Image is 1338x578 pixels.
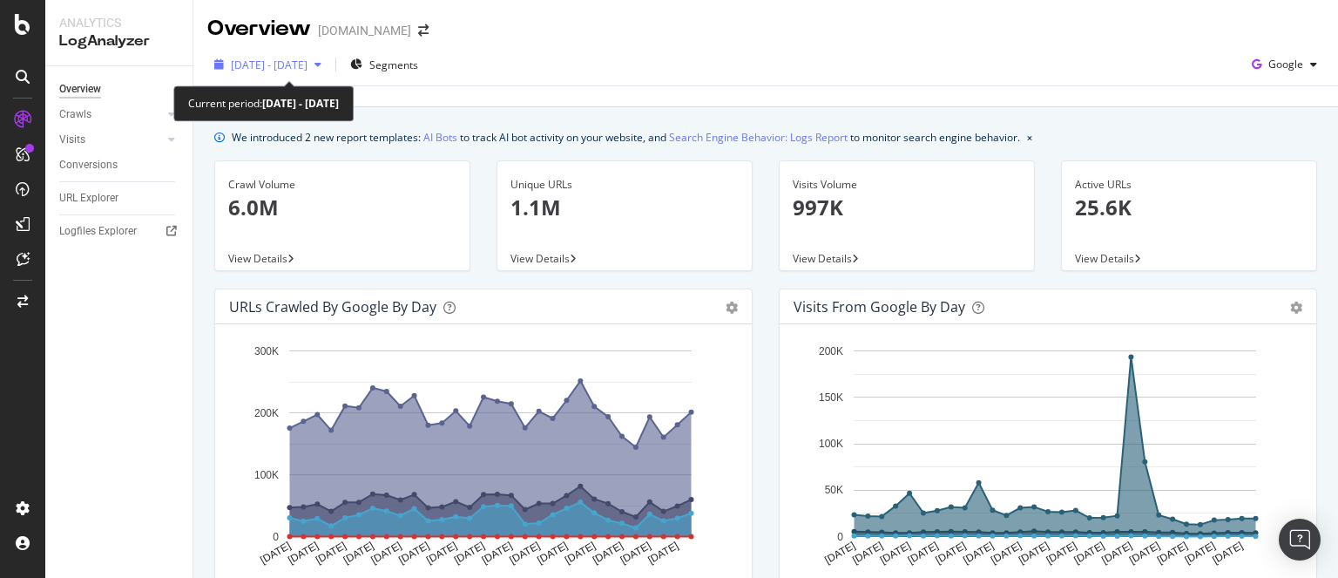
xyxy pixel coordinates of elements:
text: 100K [819,438,843,450]
text: [DATE] [535,540,570,567]
text: 0 [837,531,843,543]
div: Analytics [59,14,179,31]
text: [DATE] [286,540,321,567]
p: 6.0M [228,193,456,222]
text: [DATE] [258,540,293,567]
a: Visits [59,131,163,149]
text: [DATE] [480,540,515,567]
span: View Details [228,251,287,266]
div: Visits from Google by day [794,298,965,316]
span: View Details [510,251,570,266]
text: 50K [825,485,843,497]
text: 0 [273,531,279,543]
div: gear [726,302,738,314]
span: View Details [1075,251,1134,266]
a: Overview [59,80,180,99]
a: Logfiles Explorer [59,222,180,241]
button: close banner [1023,125,1037,150]
span: [DATE] - [DATE] [231,58,307,72]
span: Segments [369,58,418,72]
button: Segments [343,51,425,78]
a: Conversions [59,156,180,174]
div: Logfiles Explorer [59,222,137,241]
a: AI Bots [423,128,457,146]
text: [DATE] [618,540,653,567]
text: [DATE] [314,540,348,567]
text: [DATE] [906,540,941,567]
text: [DATE] [961,540,996,567]
div: We introduced 2 new report templates: to track AI bot activity on your website, and to monitor se... [232,128,1020,146]
b: [DATE] - [DATE] [262,96,339,111]
text: [DATE] [1155,540,1190,567]
text: [DATE] [989,540,1024,567]
text: [DATE] [1017,540,1051,567]
p: 997K [793,193,1021,222]
text: [DATE] [1210,540,1245,567]
div: arrow-right-arrow-left [418,24,429,37]
p: 1.1M [510,193,739,222]
a: Crawls [59,105,163,124]
text: [DATE] [1127,540,1162,567]
button: Google [1245,51,1324,78]
text: [DATE] [452,540,487,567]
div: URL Explorer [59,189,118,207]
text: 300K [254,345,279,357]
div: LogAnalyzer [59,31,179,51]
div: info banner [214,128,1317,146]
text: [DATE] [1044,540,1079,567]
div: Current period: [188,93,339,113]
div: Visits [59,131,85,149]
text: [DATE] [878,540,913,567]
text: [DATE] [341,540,376,567]
text: [DATE] [591,540,625,567]
text: [DATE] [369,540,404,567]
text: [DATE] [1072,540,1107,567]
text: [DATE] [563,540,598,567]
text: [DATE] [396,540,431,567]
text: [DATE] [1099,540,1134,567]
span: Google [1268,57,1303,71]
div: Unique URLs [510,177,739,193]
text: [DATE] [850,540,885,567]
div: Crawl Volume [228,177,456,193]
div: gear [1290,302,1302,314]
text: [DATE] [645,540,680,567]
div: URLs Crawled by Google by day [229,298,436,316]
text: [DATE] [424,540,459,567]
div: Overview [59,80,101,99]
div: Crawls [59,105,91,124]
text: 150K [819,391,843,404]
p: 25.6K [1075,193,1303,222]
div: Overview [207,14,311,44]
a: URL Explorer [59,189,180,207]
div: [DOMAIN_NAME] [318,22,411,39]
span: View Details [793,251,852,266]
text: [DATE] [508,540,543,567]
div: Active URLs [1075,177,1303,193]
text: [DATE] [1183,540,1218,567]
text: [DATE] [934,540,969,567]
button: [DATE] - [DATE] [207,51,328,78]
div: Visits Volume [793,177,1021,193]
text: 200K [254,407,279,419]
div: Conversions [59,156,118,174]
a: Search Engine Behavior: Logs Report [669,128,848,146]
text: 100K [254,469,279,481]
text: 200K [819,345,843,357]
text: [DATE] [822,540,857,567]
div: Open Intercom Messenger [1279,519,1321,561]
